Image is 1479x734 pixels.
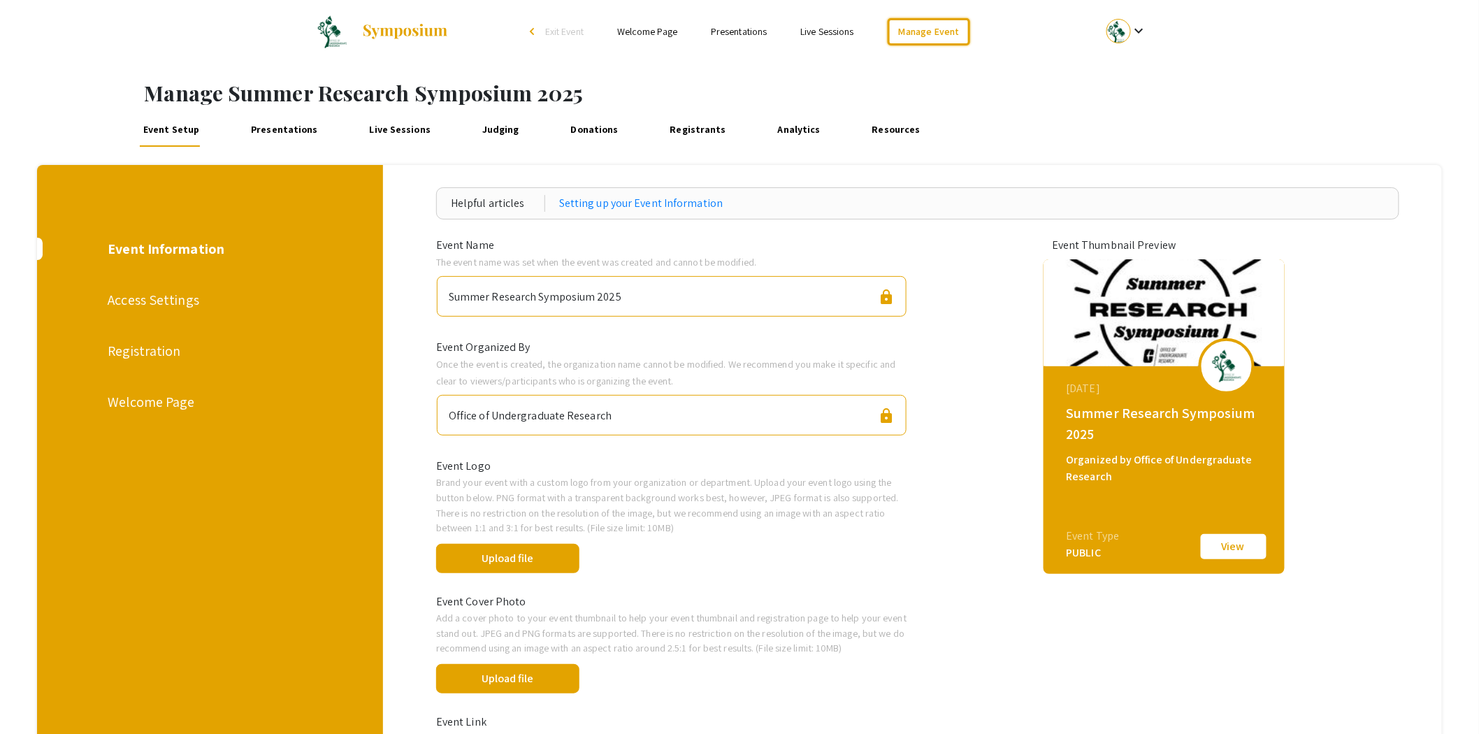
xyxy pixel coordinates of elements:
[449,401,612,424] div: Office of Undergraduate Research
[449,282,621,305] div: Summer Research Symposium 2025
[592,541,626,575] span: done
[144,80,1479,106] h1: Manage Summer Research Symposium 2025
[868,113,923,147] a: Resources
[567,113,621,147] a: Donations
[1052,237,1276,254] div: Event Thumbnail Preview
[1067,545,1120,561] div: PUBLIC
[801,25,854,38] a: Live Sessions
[592,661,626,695] span: done
[1199,532,1269,561] button: View
[108,289,310,310] div: Access Settings
[774,113,823,147] a: Analytics
[436,664,579,693] button: Upload file
[666,113,730,147] a: Registrants
[436,610,907,656] p: Add a cover photo to your event thumbnail to help your event thumbnail and registration page to h...
[1044,259,1285,366] img: summer-2025_eventCoverPhoto_f0f248__thumb.jpg
[559,195,723,212] a: Setting up your Event Information
[317,14,347,49] img: Summer Research Symposium 2025
[426,714,918,731] div: Event Link
[1131,22,1148,39] mat-icon: Expand account dropdown
[530,27,538,36] div: arrow_back_ios
[317,14,449,49] a: Summer Research Symposium 2025
[247,113,322,147] a: Presentations
[1067,452,1265,485] div: Organized by Office of Undergraduate Research
[711,25,767,38] a: Presentations
[366,113,434,147] a: Live Sessions
[617,25,677,38] a: Welcome Page
[108,340,310,361] div: Registration
[108,238,310,259] div: Event Information
[451,195,545,212] div: Helpful articles
[888,18,970,45] a: Manage Event
[878,408,895,424] span: lock
[436,255,756,268] span: The event name was set when the event was created and cannot be modified.
[1067,380,1265,397] div: [DATE]
[108,391,310,412] div: Welcome Page
[361,23,449,40] img: Symposium by ForagerOne
[1067,403,1265,445] div: Summer Research Symposium 2025
[436,544,579,573] button: Upload file
[426,593,918,610] div: Event Cover Photo
[436,475,907,535] p: Brand your event with a custom logo from your organization or department. Upload your event logo ...
[1092,15,1162,47] button: Expand account dropdown
[1067,528,1120,545] div: Event Type
[426,339,918,356] div: Event Organized By
[10,671,59,724] iframe: Chat
[140,113,203,147] a: Event Setup
[479,113,523,147] a: Judging
[1206,348,1248,383] img: summer-2025_eventLogo_ff51ae_.png
[878,289,895,305] span: lock
[426,237,918,254] div: Event Name
[426,458,918,475] div: Event Logo
[545,25,584,38] span: Exit Event
[436,357,896,387] span: Once the event is created, the organization name cannot be modified. We recommend you make it spe...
